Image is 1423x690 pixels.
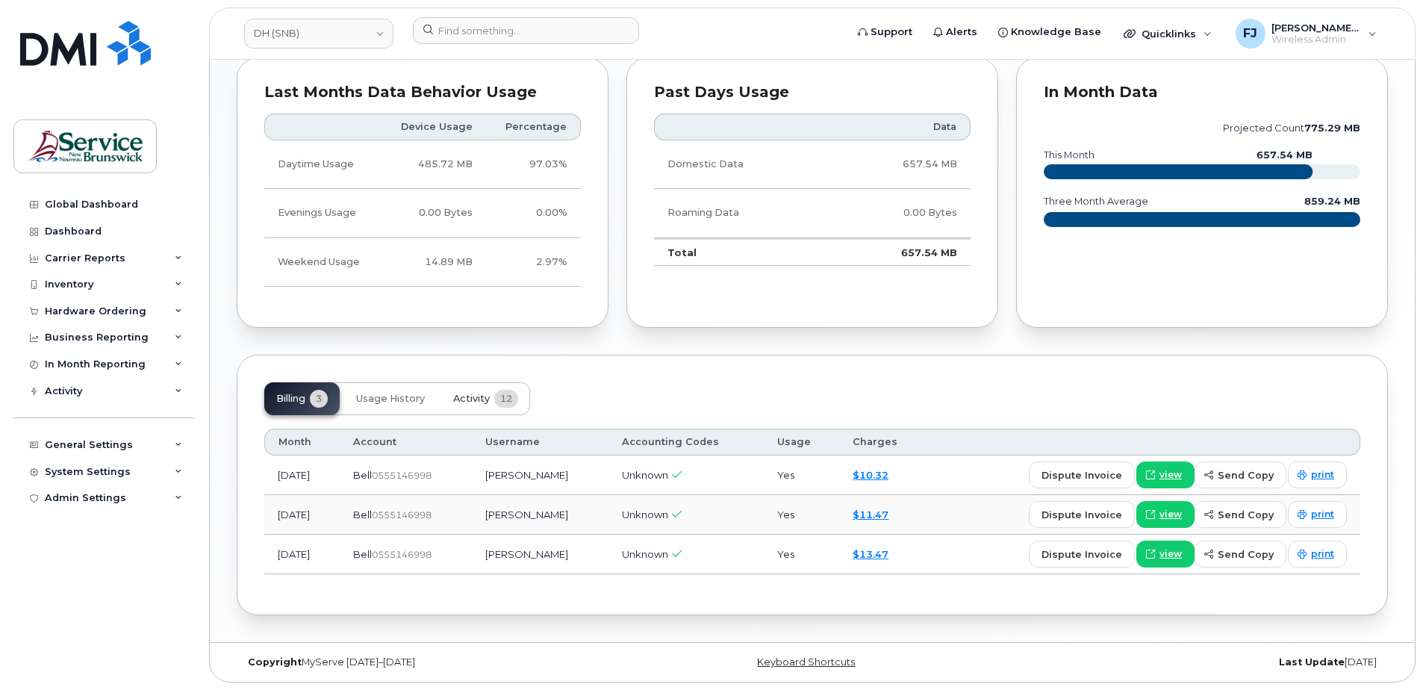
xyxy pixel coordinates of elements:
a: Keyboard Shortcuts [757,656,855,668]
td: [DATE] [264,535,340,574]
span: Unknown [622,548,668,560]
span: view [1159,547,1182,561]
div: In Month Data [1044,85,1360,100]
td: Daytime Usage [264,140,381,189]
th: Data [829,114,971,140]
td: [PERSON_NAME] [472,535,609,574]
span: dispute invoice [1041,508,1122,522]
span: Support [871,25,912,40]
span: Wireless Admin [1271,34,1361,46]
div: MyServe [DATE]–[DATE] [237,656,620,668]
span: Bell [353,469,372,481]
a: view [1136,501,1195,528]
a: DH (SNB) [244,19,393,49]
div: [DATE] [1004,656,1388,668]
td: Yes [764,495,839,535]
text: 657.54 MB [1257,149,1313,161]
span: print [1311,508,1334,521]
text: projected count [1223,122,1360,134]
span: send copy [1218,468,1274,482]
span: dispute invoice [1041,468,1122,482]
span: send copy [1218,547,1274,562]
th: Usage [764,429,839,456]
button: dispute invoice [1029,501,1135,528]
th: Percentage [486,114,581,140]
td: [DATE] [264,456,340,495]
a: print [1288,541,1347,568]
div: Quicklinks [1113,19,1222,49]
span: 12 [494,390,518,408]
td: 14.89 MB [381,238,486,287]
span: Unknown [622,509,668,520]
span: FJ [1243,25,1257,43]
span: print [1311,547,1334,561]
a: view [1136,461,1195,488]
span: Alerts [946,25,977,40]
text: 859.24 MB [1304,196,1360,207]
td: 2.97% [486,238,581,287]
td: 0.00% [486,189,581,237]
tr: Friday from 6:00pm to Monday 8:00am [264,238,581,287]
span: view [1159,508,1182,521]
div: Past Days Usage [654,85,971,100]
th: Account [340,429,471,456]
a: Knowledge Base [988,17,1112,47]
text: three month average [1043,196,1148,207]
td: 0.00 Bytes [381,189,486,237]
button: send copy [1195,501,1286,528]
td: 0.00 Bytes [829,189,971,237]
th: Month [264,429,340,456]
td: Total [654,238,829,267]
span: Activity [453,393,490,405]
td: Yes [764,456,839,495]
a: print [1288,461,1347,488]
td: Weekend Usage [264,238,381,287]
a: view [1136,541,1195,568]
button: send copy [1195,541,1286,568]
th: Accounting Codes [608,429,764,456]
span: send copy [1218,508,1274,522]
td: Roaming Data [654,189,829,237]
td: 485.72 MB [381,140,486,189]
span: 0555146998 [372,470,432,481]
td: 657.54 MB [829,238,971,267]
span: Quicklinks [1142,28,1196,40]
span: Unknown [622,469,668,481]
td: [DATE] [264,495,340,535]
td: 97.03% [486,140,581,189]
div: Fougere, Jonathan (SNB) [1225,19,1387,49]
span: view [1159,468,1182,482]
a: $13.47 [853,548,888,560]
span: Knowledge Base [1011,25,1101,40]
td: [PERSON_NAME] [472,495,609,535]
button: send copy [1195,461,1286,488]
span: [PERSON_NAME] (SNB) [1271,22,1361,34]
span: print [1311,468,1334,482]
td: Yes [764,535,839,574]
span: 0555146998 [372,509,432,520]
th: Device Usage [381,114,486,140]
div: Last Months Data Behavior Usage [264,85,581,100]
td: 657.54 MB [829,140,971,189]
a: Alerts [923,17,988,47]
a: $11.47 [853,509,888,520]
th: Username [472,429,609,456]
input: Find something... [413,17,639,44]
th: Charges [839,429,929,456]
td: Evenings Usage [264,189,381,237]
a: $10.32 [853,469,888,481]
span: Bell [353,509,372,520]
span: 0555146998 [372,549,432,560]
strong: Copyright [248,656,302,668]
tspan: 775.29 MB [1304,122,1360,134]
td: [PERSON_NAME] [472,456,609,495]
a: print [1288,501,1347,528]
button: dispute invoice [1029,541,1135,568]
strong: Last Update [1279,656,1345,668]
span: Bell [353,548,372,560]
button: dispute invoice [1029,461,1135,488]
tr: Weekdays from 6:00pm to 8:00am [264,189,581,237]
a: Support [847,17,923,47]
span: Usage History [356,393,425,405]
text: this month [1043,149,1095,161]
